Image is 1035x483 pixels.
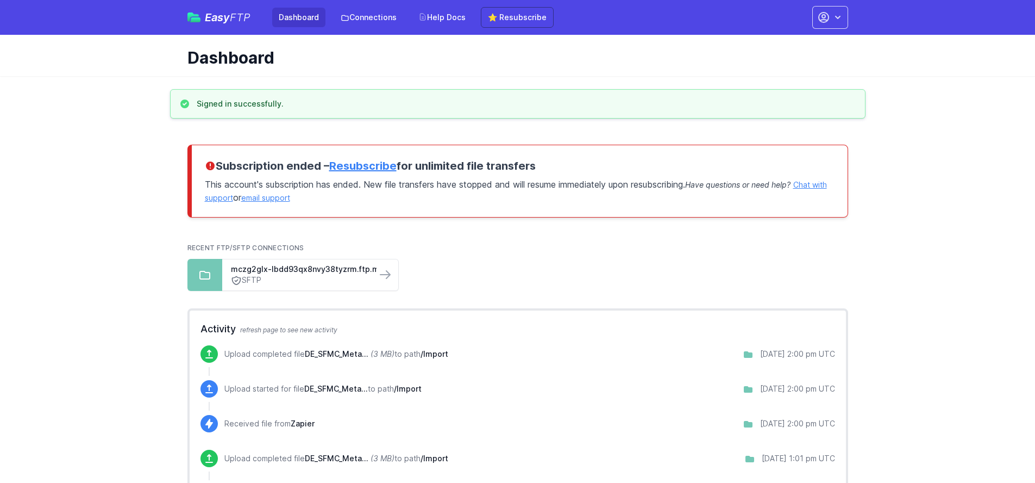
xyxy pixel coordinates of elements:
[187,13,200,22] img: easyftp_logo.png
[394,384,422,393] span: /Import
[205,158,835,174] h3: Subscription ended – for unlimited file transfers
[421,349,448,358] span: /Import
[421,454,448,463] span: /Import
[187,244,848,252] h2: Recent FTP/SFTP Connections
[305,454,368,463] span: DE_SFMC_Meta_Import_02102025.csv
[224,418,315,429] p: Received file from
[230,11,250,24] span: FTP
[187,12,250,23] a: EasyFTP
[231,275,368,286] a: SFTP
[291,419,315,428] span: Zapier
[760,383,835,394] div: [DATE] 2:00 pm UTC
[272,8,325,27] a: Dashboard
[240,326,337,334] span: refresh page to see new activity
[197,98,284,109] h3: Signed in successfully.
[329,159,397,172] a: Resubscribe
[371,454,394,463] i: (3 MB)
[224,383,422,394] p: Upload started for file to path
[334,8,403,27] a: Connections
[224,349,448,360] p: Upload completed file to path
[231,264,368,275] a: mczg2glx-lbdd93qx8nvy38tyzrm.ftp.marketingcloud...
[412,8,472,27] a: Help Docs
[205,12,250,23] span: Easy
[762,453,835,464] div: [DATE] 1:01 pm UTC
[685,180,791,189] span: Have questions or need help?
[205,174,835,204] p: This account's subscription has ended. New file transfers have stopped and will resume immediatel...
[481,7,554,28] a: ⭐ Resubscribe
[187,48,839,67] h1: Dashboard
[760,418,835,429] div: [DATE] 2:00 pm UTC
[305,349,368,358] span: DE_SFMC_Meta_Import_02102025.csv
[304,384,368,393] span: DE_SFMC_Meta_Import_02102025.csv
[200,321,835,337] h2: Activity
[224,453,448,464] p: Upload completed file to path
[371,349,394,358] i: (3 MB)
[760,349,835,360] div: [DATE] 2:00 pm UTC
[241,193,290,202] a: email support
